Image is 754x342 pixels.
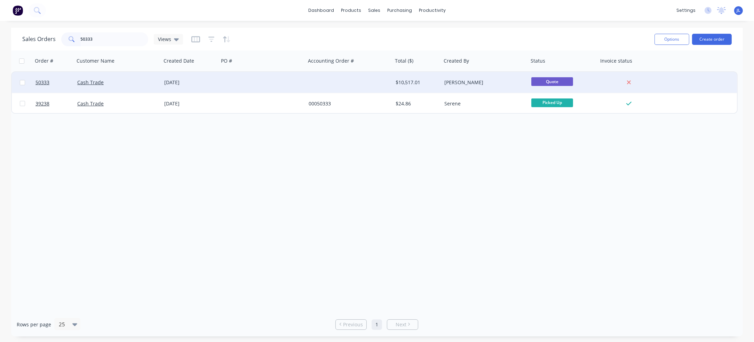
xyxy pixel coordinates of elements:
[305,5,338,16] a: dashboard
[35,57,53,64] div: Order #
[396,321,406,328] span: Next
[692,34,732,45] button: Create order
[387,321,418,328] a: Next page
[531,98,573,107] span: Picked Up
[336,321,366,328] a: Previous page
[35,100,49,107] span: 39238
[13,5,23,16] img: Factory
[444,100,522,107] div: Serene
[384,5,415,16] div: purchasing
[35,79,49,86] span: 50333
[444,79,522,86] div: [PERSON_NAME]
[415,5,449,16] div: productivity
[77,79,104,86] a: Cash Trade
[77,100,104,107] a: Cash Trade
[654,34,689,45] button: Options
[35,93,77,114] a: 39238
[158,35,171,43] span: Views
[531,77,573,86] span: Quote
[444,57,469,64] div: Created By
[737,7,740,14] span: JL
[395,57,413,64] div: Total ($)
[35,72,77,93] a: 50333
[365,5,384,16] div: sales
[22,36,56,42] h1: Sales Orders
[164,57,194,64] div: Created Date
[338,5,365,16] div: products
[81,32,149,46] input: Search...
[531,57,545,64] div: Status
[164,100,216,107] div: [DATE]
[372,319,382,330] a: Page 1 is your current page
[343,321,363,328] span: Previous
[309,100,386,107] div: 00050333
[308,57,354,64] div: Accounting Order #
[77,57,114,64] div: Customer Name
[221,57,232,64] div: PO #
[396,79,437,86] div: $10,517.01
[673,5,699,16] div: settings
[164,79,216,86] div: [DATE]
[600,57,632,64] div: Invoice status
[333,319,421,330] ul: Pagination
[396,100,437,107] div: $24.86
[17,321,51,328] span: Rows per page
